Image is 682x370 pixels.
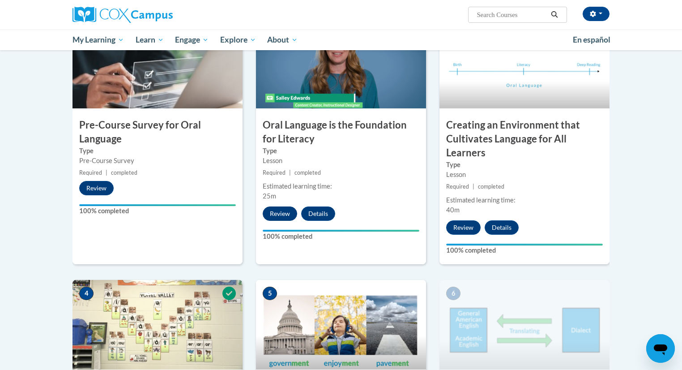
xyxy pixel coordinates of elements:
span: Engage [175,34,209,45]
span: | [106,169,107,176]
button: Review [446,220,481,235]
img: Course Image [72,19,243,108]
h3: Pre-Course Survey for Oral Language [72,118,243,146]
span: Explore [220,34,256,45]
a: Engage [169,30,214,50]
span: completed [478,183,504,190]
h3: Creating an Environment that Cultivates Language for All Learners [439,118,610,159]
span: Required [446,183,469,190]
div: Pre-Course Survey [79,156,236,166]
iframe: Button to launch messaging window [646,334,675,363]
label: 100% completed [263,232,419,241]
div: Your progress [79,204,236,206]
span: 4 [79,287,94,300]
button: Review [263,207,297,221]
span: | [289,169,291,176]
a: My Learning [67,30,130,50]
a: En español [567,30,616,49]
label: Type [79,146,236,156]
img: Course Image [256,280,426,370]
span: 6 [446,287,460,300]
label: Type [263,146,419,156]
div: Lesson [446,170,603,180]
button: Review [79,181,114,195]
span: 5 [263,287,277,300]
label: Type [446,160,603,170]
h3: Oral Language is the Foundation for Literacy [256,118,426,146]
a: Learn [130,30,170,50]
span: Learn [136,34,164,45]
div: Lesson [263,156,419,166]
button: Account Settings [583,7,610,21]
span: Required [263,169,286,176]
span: Required [79,169,102,176]
div: Estimated learning time: [446,195,603,205]
img: Course Image [256,19,426,108]
img: Course Image [439,280,610,370]
label: 100% completed [446,245,603,255]
span: completed [294,169,321,176]
span: 25m [263,192,276,200]
span: 40m [446,206,460,214]
div: Estimated learning time: [263,181,419,191]
img: Course Image [72,280,243,370]
span: En español [573,35,610,44]
div: Your progress [446,244,603,245]
label: 100% completed [79,206,236,216]
input: Search Courses [476,9,548,20]
button: Details [485,220,519,235]
div: Your progress [263,230,419,232]
button: Search [548,9,561,20]
a: Explore [214,30,262,50]
span: | [473,183,474,190]
button: Details [301,207,335,221]
img: Course Image [439,19,610,108]
img: Cox Campus [72,7,173,23]
div: Main menu [59,30,623,50]
a: About [262,30,304,50]
a: Cox Campus [72,7,243,23]
span: completed [111,169,137,176]
span: My Learning [72,34,124,45]
span: About [267,34,298,45]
